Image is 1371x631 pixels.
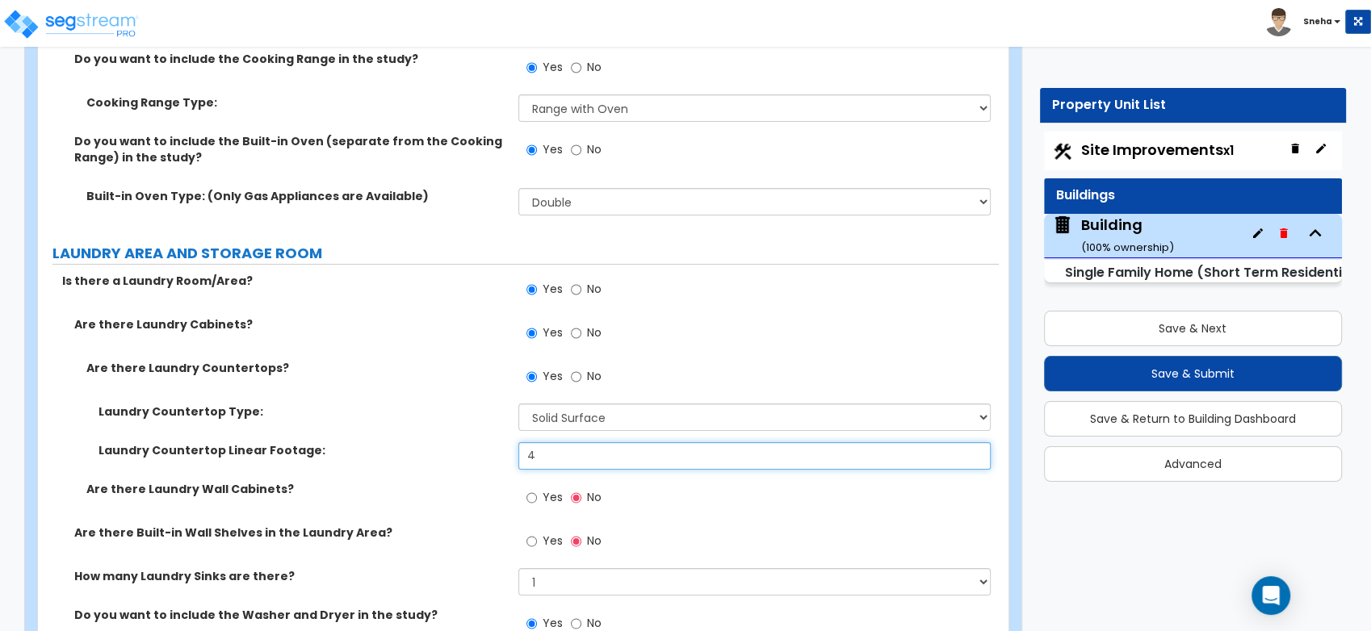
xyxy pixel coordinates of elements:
input: Yes [526,281,537,299]
input: Yes [526,368,537,386]
span: No [587,59,602,75]
label: Are there Built-in Wall Shelves in the Laundry Area? [74,524,506,541]
input: Yes [526,324,537,342]
span: Yes [543,489,563,505]
input: Yes [526,141,537,159]
span: Building [1052,215,1174,256]
span: Yes [543,615,563,631]
span: No [587,281,602,297]
img: logo_pro_r.png [2,8,140,40]
span: Yes [543,141,563,157]
img: building.svg [1052,215,1073,236]
label: Laundry Countertop Type: [99,403,506,420]
div: Open Intercom Messenger [1252,576,1290,615]
div: Building [1081,215,1174,256]
label: Are there Laundry Cabinets? [74,316,506,332]
span: Yes [543,324,563,341]
span: No [587,615,602,631]
span: No [587,141,602,157]
button: Save & Next [1044,311,1343,346]
label: How many Laundry Sinks are there? [74,568,506,584]
button: Advanced [1044,446,1343,482]
input: Yes [526,489,537,507]
input: No [571,368,581,386]
label: Are there Laundry Wall Cabinets? [86,481,506,497]
div: Buildings [1056,186,1331,205]
input: No [571,59,581,77]
label: Do you want to include the Washer and Dryer in the study? [74,607,506,623]
label: Built-in Oven Type: (Only Gas Appliances are Available) [86,188,506,204]
label: Laundry Countertop Linear Footage: [99,442,506,458]
button: Save & Submit [1044,356,1343,391]
span: No [587,489,602,505]
span: Yes [543,533,563,549]
img: Construction.png [1052,141,1073,162]
div: Property Unit List [1052,96,1335,115]
label: Is there a Laundry Room/Area? [62,273,506,289]
input: No [571,141,581,159]
span: Yes [543,368,563,384]
img: avatar.png [1264,8,1293,36]
span: No [587,533,602,549]
span: No [587,324,602,341]
span: Yes [543,59,563,75]
input: Yes [526,59,537,77]
label: Do you want to include the Cooking Range in the study? [74,51,506,67]
label: LAUNDRY AREA AND STORAGE ROOM [52,243,999,264]
input: No [571,489,581,507]
span: No [587,368,602,384]
label: Do you want to include the Built-in Oven (separate from the Cooking Range) in the study? [74,133,506,165]
label: Cooking Range Type: [86,94,506,111]
button: Save & Return to Building Dashboard [1044,401,1343,437]
span: Yes [543,281,563,297]
b: Sneha [1303,15,1332,27]
input: No [571,533,581,550]
input: No [571,281,581,299]
input: Yes [526,533,537,550]
input: No [571,324,581,342]
label: Are there Laundry Countertops? [86,360,506,376]
small: x1 [1223,142,1234,159]
small: ( 100 % ownership) [1081,240,1174,255]
span: Site Improvements [1081,140,1234,160]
